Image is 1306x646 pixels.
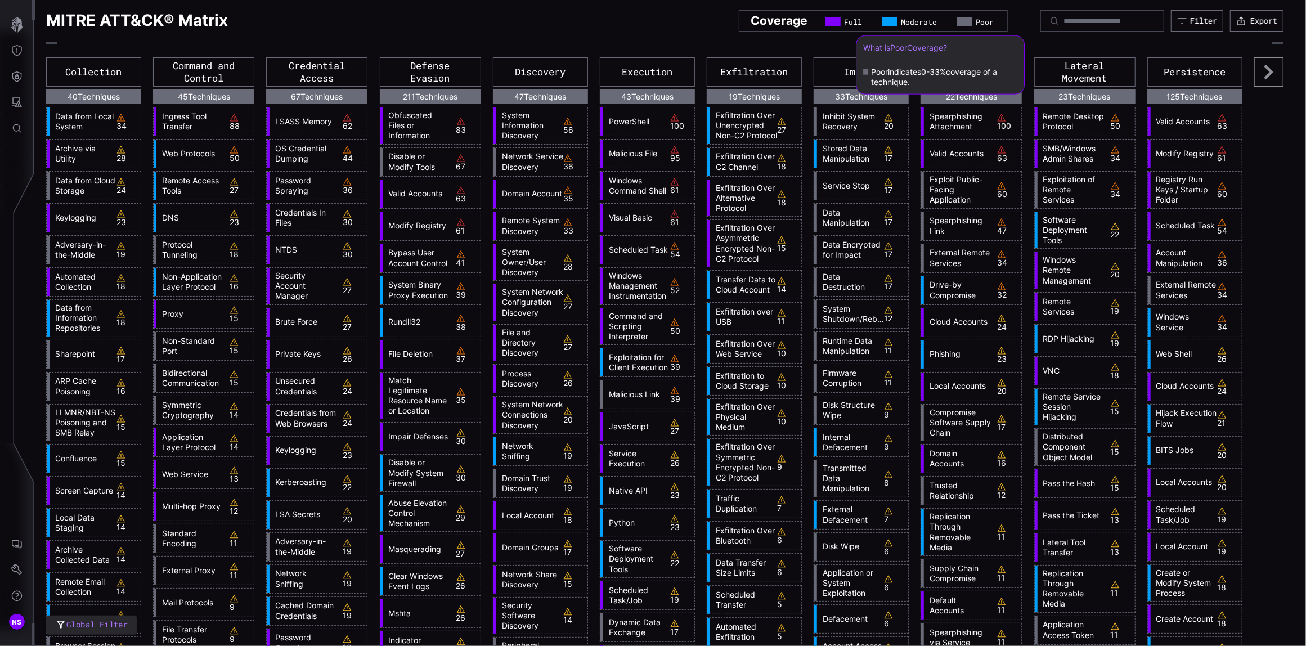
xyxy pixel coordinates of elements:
a: Screen Capture [50,486,116,496]
a: Private Keys [270,349,336,359]
div: Persistence [1147,57,1242,87]
a: Data Destruction [817,272,884,292]
div: 61 [670,177,692,194]
div: 88 [230,113,251,130]
div: 50 [1111,113,1132,130]
a: Remote System Discovery [496,216,563,236]
div: 27 [230,177,251,194]
h1: MITRE ATT&CK® Matrix [46,10,228,32]
div: 17 [884,241,905,258]
div: 36 [343,177,364,194]
a: Symmetric Cryptography [156,400,223,420]
a: File Transfer Protocols [156,625,223,645]
a: System Network Configuration Discovery [496,287,563,318]
a: Compromise Software Supply Chain [924,407,991,438]
div: 17 [116,346,138,363]
a: Match Legitimate Resource Name or Location [383,375,450,416]
a: Rundll32 [383,317,450,327]
div: Poor indicates 0-33% coverage of a technique. [871,67,1017,87]
div: 15 [230,338,251,355]
div: 100 [670,113,692,130]
div: 30 [343,241,364,258]
a: Bidirectional Communication [156,368,223,388]
div: 23 [230,209,251,226]
div: Lateral Movement [1034,57,1136,87]
div: 10 [777,373,798,389]
a: Archive Collected Data [50,545,116,565]
a: Application Layer Protocol [156,432,223,452]
a: PowerShell [603,116,670,127]
a: Keylogging [270,445,336,455]
a: LLMNR/NBT-NS Poisoning and SMB Relay [50,407,116,438]
a: Process Discovery [496,369,563,389]
a: Disk Structure Wipe [817,400,884,420]
a: Bypass User Account Control [383,248,450,268]
div: 12 [884,306,905,322]
a: JavaScript [603,421,670,432]
div: 24 [116,177,138,194]
div: 125 Techniques [1147,89,1242,104]
a: Transfer Data to Cloud Account [710,275,777,295]
div: 23 [116,209,138,226]
a: Application or System Exploitation [817,568,884,599]
div: 52 [670,277,692,294]
a: Local Data Staging [50,513,116,533]
a: Exfiltration over USB [710,307,777,327]
div: 30 [343,209,364,226]
a: Windows Service [1151,312,1218,332]
div: 28 [563,254,585,271]
a: SMB/Windows Admin Shares [1038,143,1105,164]
a: Lateral Tool Transfer [1038,537,1105,558]
div: 50 [670,318,692,335]
div: 39 [670,354,692,371]
a: Data from Local System [50,111,116,132]
a: Proxy [156,309,223,319]
a: Sharepoint [50,349,116,359]
a: Disk Wipe [817,541,884,551]
div: 18 [777,154,798,171]
div: 10 [777,340,798,357]
a: Create Account [1151,614,1218,624]
div: 17 [884,209,905,226]
span: NS [12,616,22,628]
h2: Coverage [751,13,807,28]
div: 23 Techniques [1034,89,1136,104]
div: 47 [997,218,1018,235]
a: Credentials In Files [270,208,336,228]
div: 95 [670,145,692,162]
div: 28 [116,145,138,162]
a: ARP Cache Poisoning [50,376,116,396]
a: Data from Information Repositories [50,303,116,334]
a: System Network Connections Discovery [496,400,563,430]
a: Multi-hop Proxy [156,501,223,512]
button: Global Filter [46,616,137,635]
a: Network Share Discovery [496,569,563,590]
a: Replication Through Removable Media [1038,568,1105,609]
div: 54 [670,241,692,258]
a: Unsecured Credentials [270,376,336,396]
div: 16 [230,273,251,290]
a: Keylogging [50,213,116,223]
div: 14 [777,276,798,293]
div: 26 [563,370,585,387]
div: 27 [563,334,585,351]
span: Poor [976,17,994,26]
div: 17 [884,273,905,290]
div: 61 [1218,145,1239,162]
div: Impact [814,57,909,87]
div: 36 [1218,250,1239,267]
a: Non-Standard Port [156,336,223,356]
div: 27 [343,277,364,294]
div: 67 [456,154,478,171]
a: File and Directory Discovery [496,328,563,358]
a: Malicious Link [603,389,670,400]
a: Mail Protocols [156,598,223,608]
a: Remote Desktop Protocol [1038,111,1105,132]
a: Modify Registry [1151,149,1218,159]
a: Service Stop [817,181,884,191]
div: 20 [1111,262,1132,279]
div: 11 [777,308,798,325]
a: LSA Secrets [270,509,336,519]
a: External Proxy [156,566,223,576]
div: 19 [1111,330,1132,347]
